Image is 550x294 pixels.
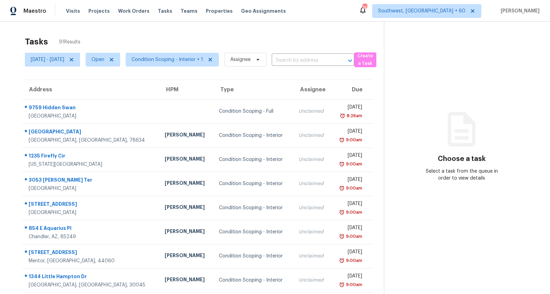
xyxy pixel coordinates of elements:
div: [PERSON_NAME] [165,204,208,212]
div: [DATE] [337,176,362,185]
div: [GEOGRAPHIC_DATA], [GEOGRAPHIC_DATA], 30045 [29,282,154,288]
span: Southwest, [GEOGRAPHIC_DATA] + 60 [378,8,465,14]
span: Open [91,56,104,63]
div: [DATE] [337,128,362,136]
div: [STREET_ADDRESS] [29,249,154,257]
span: Create a Task [358,52,373,68]
div: Unclaimed [299,229,326,235]
div: 3053 [PERSON_NAME] Ter [29,176,154,185]
div: Condition Scoping - Full [219,108,288,115]
div: Select a task from the queue in order to view details [423,168,500,182]
div: 9759 Hidden Swan [29,104,154,113]
div: Unclaimed [299,132,326,139]
span: Projects [88,8,110,14]
h3: Choose a task [438,155,486,162]
img: Overdue Alarm Icon [339,209,345,216]
th: Due [331,80,373,99]
div: Unclaimed [299,156,326,163]
div: 745 [362,4,367,11]
div: [GEOGRAPHIC_DATA] [29,128,154,137]
div: Unclaimed [299,277,326,284]
button: Create a Task [354,52,376,67]
div: 9:00am [345,233,362,240]
div: Unclaimed [299,180,326,187]
span: Tasks [158,9,172,13]
div: [DATE] [337,152,362,161]
div: 9:00am [345,209,362,216]
span: Properties [206,8,233,14]
div: [PERSON_NAME] [165,252,208,261]
div: [DATE] [337,273,362,281]
div: 9:00am [345,185,362,192]
div: 1235 Firefly Cir [29,152,154,161]
img: Overdue Alarm Icon [339,161,345,168]
input: Search by address [272,55,335,66]
h2: Tasks [25,38,48,45]
span: Teams [181,8,197,14]
div: Unclaimed [299,108,326,115]
th: Type [213,80,293,99]
div: Unclaimed [299,204,326,211]
div: [PERSON_NAME] [165,131,208,140]
div: [GEOGRAPHIC_DATA] [29,113,154,120]
div: [PERSON_NAME] [165,180,208,188]
div: Condition Scoping - Interior [219,277,288,284]
div: [DATE] [337,249,362,257]
div: [STREET_ADDRESS] [29,201,154,209]
div: 1344 Little Hampton Dr [29,273,154,282]
div: [PERSON_NAME] [165,155,208,164]
div: 9:00am [345,257,362,264]
img: Overdue Alarm Icon [339,281,345,288]
div: Mentor, [GEOGRAPHIC_DATA], 44060 [29,257,154,264]
div: Condition Scoping - Interior [219,229,288,235]
th: Address [22,80,159,99]
span: 91 Results [59,39,80,45]
div: Condition Scoping - Interior [219,204,288,211]
span: Work Orders [118,8,149,14]
img: Overdue Alarm Icon [340,112,345,119]
div: 9:00am [345,281,362,288]
div: [GEOGRAPHIC_DATA] [29,209,154,216]
span: [PERSON_NAME] [498,8,540,14]
button: Open [345,56,355,65]
img: Overdue Alarm Icon [339,257,345,264]
span: [DATE] - [DATE] [31,56,64,63]
div: Condition Scoping - Interior [219,156,288,163]
span: Condition Scoping - Interior + 1 [132,56,203,63]
div: Condition Scoping - Interior [219,180,288,187]
div: [DATE] [337,104,362,112]
div: [GEOGRAPHIC_DATA], [GEOGRAPHIC_DATA], 78634 [29,137,154,144]
div: [PERSON_NAME] [165,276,208,285]
th: HPM [159,80,213,99]
img: Overdue Alarm Icon [339,185,345,192]
span: Visits [66,8,80,14]
div: Condition Scoping - Interior [219,132,288,139]
div: Unclaimed [299,253,326,260]
div: [DATE] [337,200,362,209]
div: Condition Scoping - Interior [219,253,288,260]
div: 8:26am [345,112,362,119]
div: [GEOGRAPHIC_DATA] [29,185,154,192]
span: Geo Assignments [241,8,286,14]
div: [US_STATE][GEOGRAPHIC_DATA] [29,161,154,168]
span: Maestro [23,8,46,14]
img: Overdue Alarm Icon [339,233,345,240]
div: 854 E Aquarius Pl [29,225,154,233]
span: Assignee [230,56,251,63]
div: 9:00am [345,136,362,143]
div: [DATE] [337,224,362,233]
div: [PERSON_NAME] [165,228,208,236]
img: Overdue Alarm Icon [339,136,345,143]
th: Assignee [293,80,331,99]
div: 9:00am [345,161,362,168]
div: Chandler, AZ, 85249 [29,233,154,240]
